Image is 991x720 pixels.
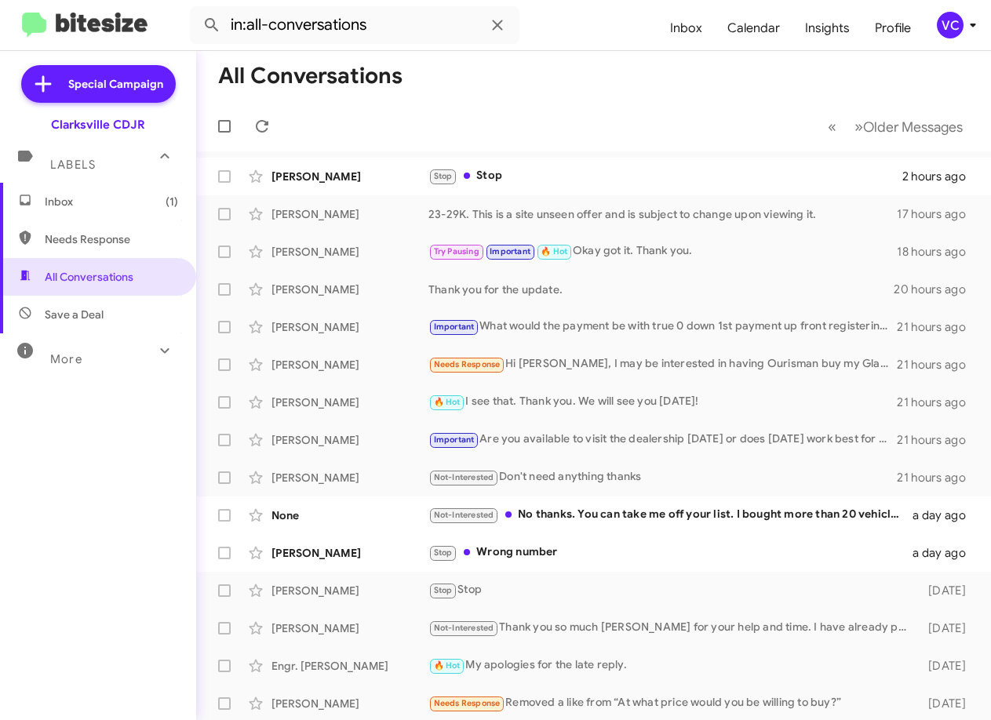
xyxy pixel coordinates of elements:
a: Profile [862,5,924,51]
div: Are you available to visit the dealership [DATE] or does [DATE] work best for you? [428,431,897,449]
div: [PERSON_NAME] [271,545,428,561]
span: Older Messages [863,118,963,136]
div: Okay got it. Thank you. [428,242,897,260]
span: Labels [50,158,96,172]
span: Special Campaign [68,76,163,92]
div: Thank you for the update. [428,282,894,297]
div: [PERSON_NAME] [271,357,428,373]
button: Next [845,111,972,143]
span: Needs Response [434,698,501,708]
div: [DATE] [915,658,978,674]
div: Stop [428,167,902,185]
div: Removed a like from “At what price would you be willing to buy?” [428,694,915,712]
div: Don't need anything thanks [428,468,897,486]
span: 🔥 Hot [541,246,567,256]
div: 18 hours ago [897,244,978,260]
div: 2 hours ago [902,169,978,184]
div: Stop [428,581,915,599]
div: 23-29K. This is a site unseen offer and is subject to change upon viewing it. [428,206,897,222]
span: Stop [434,547,453,558]
div: Engr. [PERSON_NAME] [271,658,428,674]
div: 17 hours ago [897,206,978,222]
div: Wrong number [428,544,913,562]
div: a day ago [913,507,978,523]
span: Needs Response [45,231,178,247]
div: My apologies for the late reply. [428,656,915,675]
div: 20 hours ago [894,282,978,297]
div: Hi [PERSON_NAME], I may be interested in having Ourisman buy my Gladiator. Do you have a price? [428,355,897,373]
div: What would the payment be with true 0 down 1st payment up front registering zip code 20852 on sto... [428,318,897,336]
div: [DATE] [915,696,978,711]
span: Important [434,322,475,332]
div: Clarksville CDJR [51,117,145,133]
span: Needs Response [434,359,501,369]
button: VC [924,12,974,38]
a: Insights [792,5,862,51]
div: VC [937,12,964,38]
span: 🔥 Hot [434,660,461,671]
div: No thanks. You can take me off your list. I bought more than 20 vehicles from you, but I bought m... [428,506,913,524]
span: Stop [434,585,453,595]
span: » [854,117,863,136]
span: More [50,352,82,366]
div: [PERSON_NAME] [271,432,428,448]
span: (1) [166,194,178,209]
div: [PERSON_NAME] [271,244,428,260]
span: Not-Interested [434,510,494,520]
div: [PERSON_NAME] [271,206,428,222]
div: 21 hours ago [897,395,978,410]
span: Not-Interested [434,623,494,633]
button: Previous [818,111,846,143]
a: Special Campaign [21,65,176,103]
span: Try Pausing [434,246,479,256]
div: None [271,507,428,523]
div: [PERSON_NAME] [271,395,428,410]
span: Important [490,246,530,256]
div: a day ago [913,545,978,561]
span: 🔥 Hot [434,397,461,407]
div: 21 hours ago [897,319,978,335]
div: 21 hours ago [897,432,978,448]
div: [PERSON_NAME] [271,169,428,184]
div: [PERSON_NAME] [271,620,428,636]
span: « [828,117,836,136]
span: Save a Deal [45,307,104,322]
div: [DATE] [915,583,978,598]
h1: All Conversations [218,64,403,89]
div: I see that. Thank you. We will see you [DATE]! [428,393,897,411]
div: [PERSON_NAME] [271,583,428,598]
span: Important [434,435,475,445]
div: [PERSON_NAME] [271,696,428,711]
div: [PERSON_NAME] [271,319,428,335]
div: [PERSON_NAME] [271,282,428,297]
div: 21 hours ago [897,470,978,485]
div: [PERSON_NAME] [271,470,428,485]
a: Inbox [658,5,715,51]
span: Not-Interested [434,472,494,482]
nav: Page navigation example [819,111,972,143]
span: All Conversations [45,269,133,285]
a: Calendar [715,5,792,51]
input: Search [190,6,519,44]
span: Inbox [45,194,178,209]
div: 21 hours ago [897,357,978,373]
div: [DATE] [915,620,978,636]
span: Stop [434,171,453,181]
div: Thank you so much [PERSON_NAME] for your help and time. I have already purchased a vehicle 🎉 and ... [428,619,915,637]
